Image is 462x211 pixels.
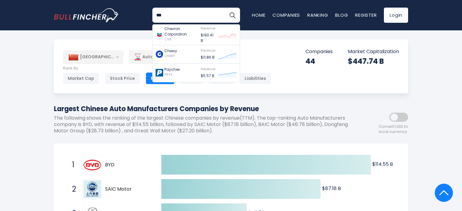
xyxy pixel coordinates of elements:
span: 2 [69,184,75,194]
a: Go to homepage [54,8,119,22]
span: Revenue [201,26,215,31]
p: The following shows the ranking of the largest Chinese companies by revenue(TTM). The top-ranking... [54,115,354,134]
div: [GEOGRAPHIC_DATA] [63,50,124,64]
p: $11.86 B [201,55,215,60]
p: Companies [305,49,333,55]
div: Revenue [146,73,174,84]
img: bullfincher logo [54,8,119,22]
button: Search [225,8,240,23]
text: $114.55 B [372,161,393,168]
img: BYD [84,160,101,171]
span: SAIC Motor [105,186,151,192]
span: CHWY [164,53,175,58]
p: Market Capitalization [348,49,399,55]
div: Stock Price [105,73,140,84]
a: Home [252,12,265,18]
a: Paychex PAYX Revenue $5.57 B [153,64,240,82]
p: $5.57 B [201,73,215,79]
p: $193.41 B [201,32,215,43]
div: Liabilities [240,73,271,84]
span: PAYX [164,72,173,77]
a: Register [355,12,377,18]
a: Blog [335,12,348,18]
div: Market Cap [63,73,99,84]
span: BYD [105,162,151,168]
div: 44 [305,56,333,66]
a: Chewy CHWY Revenue $11.86 B [153,45,240,64]
span: Revenue [201,66,215,71]
a: Companies [272,12,300,18]
p: Chevron Corporation [164,26,198,37]
div: Auto - Manufacturers [129,50,235,64]
a: Chevron Corporation CVX Revenue $193.41 B [153,25,240,45]
span: Revenue [201,48,215,53]
a: Ranking [307,12,328,18]
text: $87.18 B [322,185,341,192]
h1: Largest Chinese Auto Manufacturers Companies by Revenue [54,104,354,114]
img: SAIC Motor [84,180,101,198]
div: $447.74 B [348,56,399,66]
p: Chewy [164,48,177,54]
span: CVX [164,37,171,42]
a: Login [384,8,408,23]
span: Convert USD to local currency [379,124,408,134]
p: Paychex [164,67,180,72]
span: 1 [69,160,75,170]
p: Rank By [63,66,271,71]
